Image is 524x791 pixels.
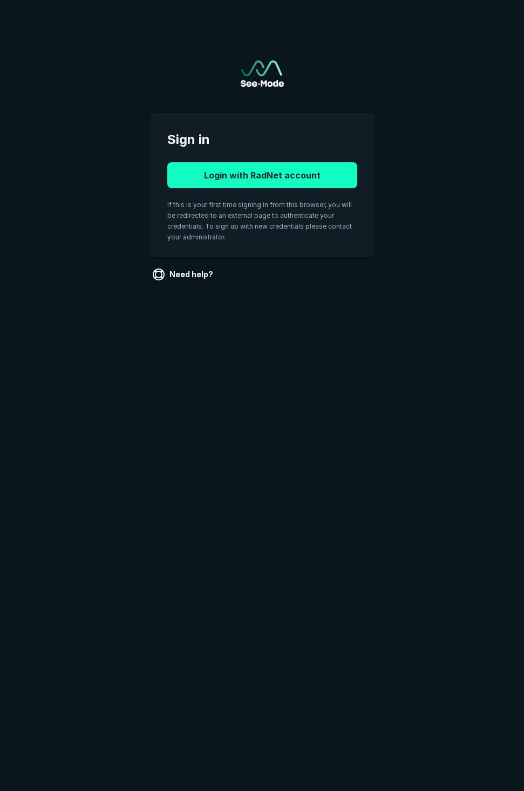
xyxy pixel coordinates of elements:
[167,130,357,149] span: Sign in
[241,60,284,87] a: Go to sign in
[150,266,217,283] a: Need help?
[167,162,357,188] button: Login with RadNet account
[167,201,352,241] span: If this is your first time signing in from this browser, you will be redirected to an external pa...
[241,60,284,87] img: See-Mode Logo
